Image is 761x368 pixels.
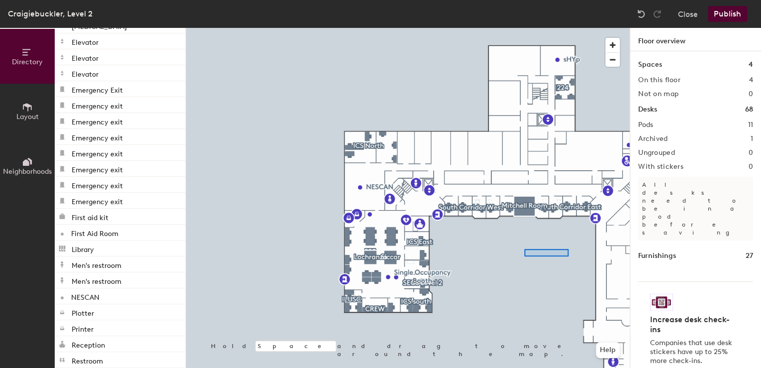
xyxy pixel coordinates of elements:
[746,250,753,261] h1: 27
[638,59,662,70] h1: Spaces
[72,67,98,79] p: Elevator
[72,338,105,350] p: Reception
[749,90,753,98] h2: 0
[638,121,653,129] h2: Pods
[72,83,123,95] p: Emergency Exit
[678,6,698,22] button: Close
[16,113,39,121] span: Layout
[72,258,121,270] p: Men's restroom
[72,99,123,111] p: Emergency exit
[638,76,680,84] h2: On this floor
[650,315,735,335] h4: Increase desk check-ins
[72,274,121,286] p: Men's restroom
[638,163,683,171] h2: With stickers
[749,59,753,70] h1: 4
[638,177,753,241] p: All desks need to be in a pod before saving
[652,9,662,19] img: Redo
[749,163,753,171] h2: 0
[638,250,676,261] h1: Furnishings
[638,135,667,143] h2: Archived
[8,7,93,20] div: Craigiebuckler, Level 2
[630,28,761,51] h1: Floor overview
[636,9,646,19] img: Undo
[72,51,98,63] p: Elevator
[71,227,118,238] p: First Aid Room
[72,115,123,126] p: Emergency exit
[650,294,673,311] img: Sticker logo
[638,90,678,98] h2: Not on map
[745,104,753,115] h1: 68
[72,131,123,142] p: Emergency exit
[72,163,123,174] p: Emergency exit
[749,76,753,84] h2: 4
[751,135,753,143] h2: 1
[72,322,94,334] p: Printer
[72,243,94,254] p: Library
[3,167,52,176] span: Neighborhoods
[638,104,657,115] h1: Desks
[71,290,99,302] p: NESCAN
[708,6,747,22] button: Publish
[596,342,620,358] button: Help
[72,354,103,366] p: Restroom
[72,179,123,190] p: Emergency exit
[72,147,123,158] p: Emergency exit
[72,306,94,318] p: Plotter
[12,58,43,66] span: Directory
[748,121,753,129] h2: 11
[72,195,123,206] p: Emergency exit
[638,149,675,157] h2: Ungrouped
[72,35,98,47] p: Elevator
[72,211,108,222] p: First aid kit
[650,339,735,366] p: Companies that use desk stickers have up to 25% more check-ins.
[749,149,753,157] h2: 0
